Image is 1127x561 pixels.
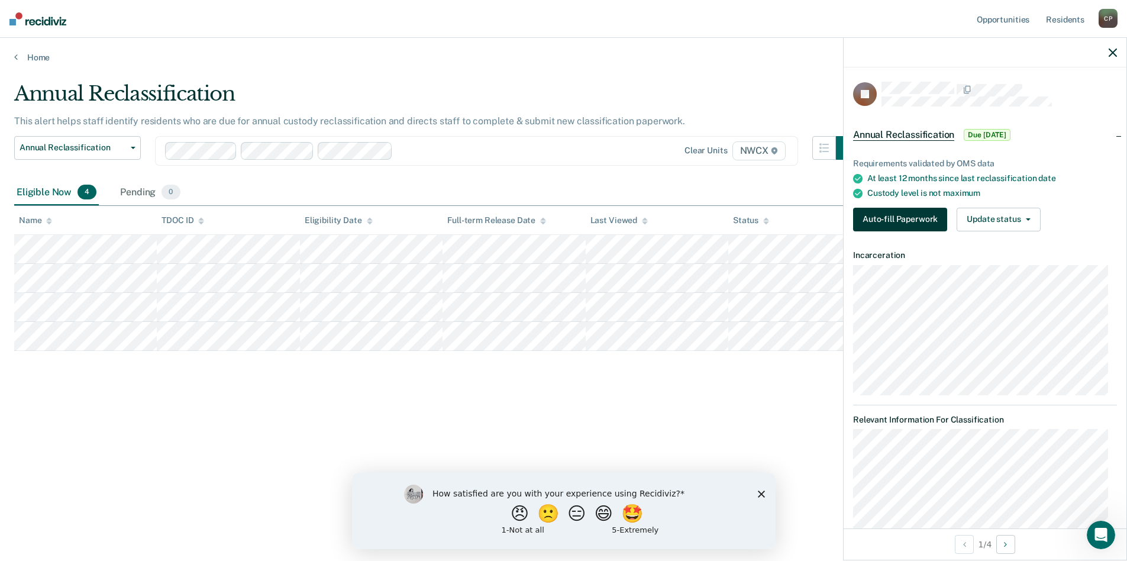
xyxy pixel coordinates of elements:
button: Previous Opportunity [955,535,974,554]
span: date [1038,173,1055,183]
div: Eligibility Date [305,215,373,225]
button: Next Opportunity [996,535,1015,554]
p: This alert helps staff identify residents who are due for annual custody reclassification and dir... [14,115,685,127]
div: Pending [118,180,182,206]
iframe: Survey by Kim from Recidiviz [352,473,776,549]
span: Due [DATE] [964,129,1010,141]
div: C P [1099,9,1118,28]
div: Annual Reclassification [14,82,860,115]
div: Full-term Release Date [447,215,546,225]
span: Annual Reclassification [20,143,126,153]
span: NWCX [732,141,786,160]
button: Update status [957,208,1040,231]
dt: Relevant Information For Classification [853,415,1117,425]
div: TDOC ID [162,215,204,225]
div: Custody level is not [867,188,1117,198]
iframe: Intercom live chat [1087,521,1115,549]
div: Last Viewed [590,215,648,225]
dt: Incarceration [853,250,1117,260]
div: Clear units [684,146,728,156]
span: Annual Reclassification [853,129,954,141]
div: At least 12 months since last reclassification [867,173,1117,183]
div: 1 / 4 [844,528,1126,560]
a: Home [14,52,1113,63]
div: Eligible Now [14,180,99,206]
div: Name [19,215,52,225]
a: Navigate to form link [853,208,952,231]
span: maximum [943,188,980,198]
span: 0 [162,185,180,200]
span: 4 [77,185,96,200]
img: Recidiviz [9,12,66,25]
button: Auto-fill Paperwork [853,208,947,231]
div: Annual ReclassificationDue [DATE] [844,116,1126,154]
div: Status [733,215,769,225]
div: Requirements validated by OMS data [853,159,1117,169]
